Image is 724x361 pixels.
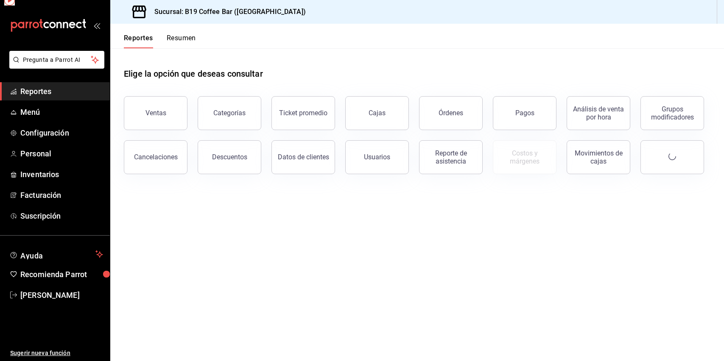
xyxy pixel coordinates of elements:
[493,140,556,174] button: Contrata inventarios para ver este reporte
[124,34,196,48] div: navigation tabs
[20,269,103,280] span: Recomienda Parrot
[20,86,103,97] span: Reportes
[23,56,91,64] span: Pregunta a Parrot AI
[20,249,92,259] span: Ayuda
[439,109,463,117] div: Órdenes
[498,149,551,165] div: Costos y márgenes
[93,22,100,29] button: open_drawer_menu
[646,105,699,121] div: Grupos modificadores
[493,96,556,130] button: Pagos
[134,153,178,161] div: Cancelaciones
[20,189,103,201] span: Facturación
[271,96,335,130] button: Ticket promedio
[364,153,390,161] div: Usuarios
[124,96,187,130] button: Ventas
[6,61,104,70] a: Pregunta a Parrot AI
[567,96,630,130] button: Análisis de venta por hora
[567,140,630,174] button: Movimientos de cajas
[20,169,103,180] span: Inventarios
[419,96,483,130] button: Órdenes
[124,140,187,174] button: Cancelaciones
[167,34,196,48] button: Resumen
[20,148,103,159] span: Personal
[425,149,477,165] div: Reporte de asistencia
[20,106,103,118] span: Menú
[198,96,261,130] button: Categorías
[572,105,625,121] div: Análisis de venta por hora
[271,140,335,174] button: Datos de clientes
[515,109,534,117] div: Pagos
[20,127,103,139] span: Configuración
[345,140,409,174] button: Usuarios
[419,140,483,174] button: Reporte de asistencia
[148,7,306,17] h3: Sucursal: B19 Coffee Bar ([GEOGRAPHIC_DATA])
[278,153,329,161] div: Datos de clientes
[10,349,103,358] span: Sugerir nueva función
[279,109,327,117] div: Ticket promedio
[124,67,263,80] h1: Elige la opción que deseas consultar
[213,109,246,117] div: Categorías
[345,96,409,130] button: Cajas
[20,210,103,222] span: Suscripción
[640,96,704,130] button: Grupos modificadores
[572,149,625,165] div: Movimientos de cajas
[124,34,153,48] button: Reportes
[20,289,103,301] span: [PERSON_NAME]
[212,153,247,161] div: Descuentos
[9,51,104,69] button: Pregunta a Parrot AI
[369,109,386,117] div: Cajas
[198,140,261,174] button: Descuentos
[145,109,166,117] div: Ventas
